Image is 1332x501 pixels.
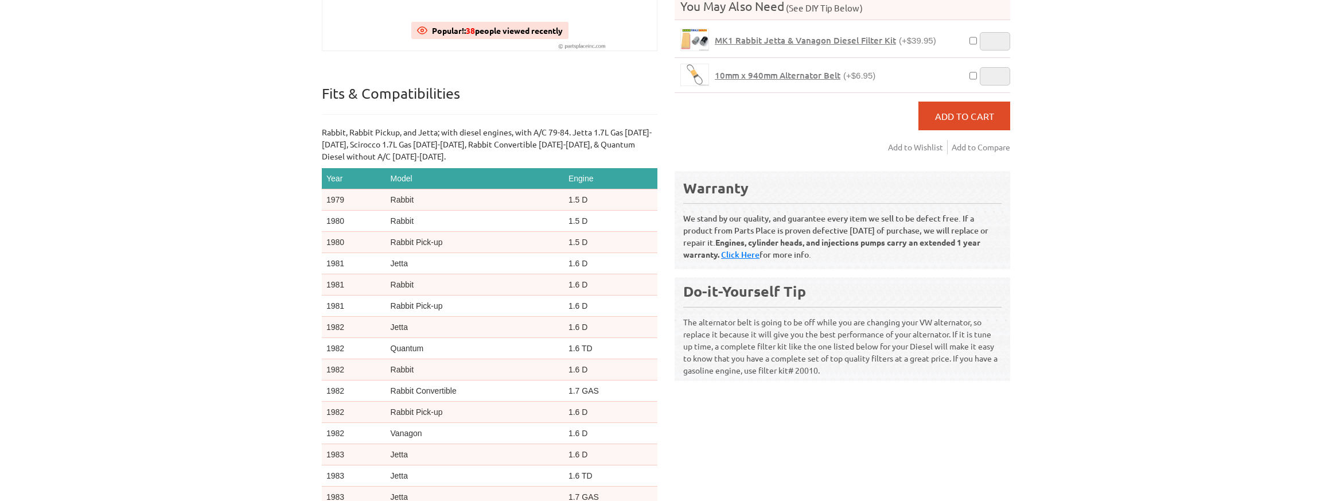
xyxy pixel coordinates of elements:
[386,444,564,465] td: Jetta
[564,274,657,295] td: 1.6 D
[721,249,760,260] a: Click Here
[564,337,657,359] td: 1.6 TD
[322,380,386,401] td: 1982
[322,126,657,162] p: Rabbit, Rabbit Pickup, and Jetta; with diesel engines, with A/C 79-84. Jetta 1.7L Gas [DATE]-[DAT...
[564,189,657,210] td: 1.5 D
[386,231,564,253] td: Rabbit Pick-up
[322,168,386,189] th: Year
[322,295,386,316] td: 1981
[386,210,564,231] td: Rabbit
[680,29,709,51] a: MK1 Rabbit Jetta & Vanagon Diesel Filter Kit
[564,444,657,465] td: 1.6 D
[386,422,564,444] td: Vanagon
[683,237,980,259] b: Engines, cylinder heads, and injections pumps carry an extended 1 year warranty.
[386,295,564,316] td: Rabbit Pick-up
[322,422,386,444] td: 1982
[952,140,1010,154] a: Add to Compare
[564,465,657,486] td: 1.6 TD
[386,168,564,189] th: Model
[322,231,386,253] td: 1980
[322,337,386,359] td: 1982
[935,110,994,122] span: Add to Cart
[564,168,657,189] th: Engine
[322,253,386,274] td: 1981
[322,401,386,422] td: 1982
[322,465,386,486] td: 1983
[322,444,386,465] td: 1983
[386,401,564,422] td: Rabbit Pick-up
[322,316,386,337] td: 1982
[888,140,948,154] a: Add to Wishlist
[386,316,564,337] td: Jetta
[918,102,1010,130] button: Add to Cart
[683,282,806,300] b: Do-it-Yourself Tip
[386,465,564,486] td: Jetta
[386,253,564,274] td: Jetta
[680,64,709,86] a: 10mm x 940mm Alternator Belt
[683,178,1002,197] div: Warranty
[843,71,875,80] span: (+$6.95)
[564,422,657,444] td: 1.6 D
[715,34,896,46] span: MK1 Rabbit Jetta & Vanagon Diesel Filter Kit
[564,295,657,316] td: 1.6 D
[564,359,657,380] td: 1.6 D
[386,359,564,380] td: Rabbit
[681,29,708,51] img: MK1 Rabbit Jetta & Vanagon Diesel Filter Kit
[715,35,936,46] a: MK1 Rabbit Jetta & Vanagon Diesel Filter Kit(+$39.95)
[322,84,657,115] p: Fits & Compatibilities
[683,203,1002,261] p: We stand by our quality, and guarantee every item we sell to be defect free. If a product from Pa...
[386,337,564,359] td: Quantum
[564,210,657,231] td: 1.5 D
[784,2,863,13] span: (See DIY Tip Below)
[715,69,840,81] span: 10mm x 940mm Alternator Belt
[322,189,386,210] td: 1979
[386,189,564,210] td: Rabbit
[564,253,657,274] td: 1.6 D
[683,306,1002,376] p: The alternator belt is going to be off while you are changing your VW alternator, so replace it b...
[564,380,657,401] td: 1.7 GAS
[386,274,564,295] td: Rabbit
[564,316,657,337] td: 1.6 D
[322,210,386,231] td: 1980
[322,359,386,380] td: 1982
[564,401,657,422] td: 1.6 D
[322,274,386,295] td: 1981
[386,380,564,401] td: Rabbit Convertible
[899,36,936,45] span: (+$39.95)
[715,70,875,81] a: 10mm x 940mm Alternator Belt(+$6.95)
[681,64,708,86] img: 10mm x 940mm Alternator Belt
[564,231,657,253] td: 1.5 D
